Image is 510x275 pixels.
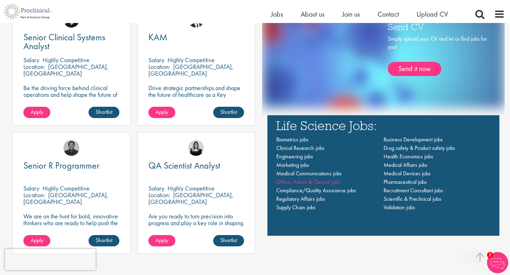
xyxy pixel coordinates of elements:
a: Shortlist [213,235,244,246]
a: Contact [378,10,399,19]
p: [GEOGRAPHIC_DATA], [GEOGRAPHIC_DATA] [148,191,233,206]
a: Senior Clinical Systems Analyst [23,33,119,51]
a: QA Scientist Analyst [148,161,244,170]
nav: Main navigation [276,135,491,212]
a: Pharmaceutical jobs [384,178,427,186]
a: Clinical Research jobs [276,144,324,152]
span: Location: [23,191,45,199]
span: Location: [148,63,170,71]
a: Biometrics jobs [276,136,308,143]
a: Drug safety & Product safety jobs [384,144,455,152]
a: Compliance/Quality Assurance jobs [276,187,356,194]
img: Chatbot [487,252,508,273]
p: Be the driving force behind clinical operations and help shape the future of pharma innovation. [23,84,119,105]
a: Apply [23,235,50,246]
a: Office, Admin & Clerical jobs [276,178,340,186]
p: Highly Competitive [168,184,215,192]
p: Drive strategic partnerships and shape the future of healthcare as a Key Account Manager in the p... [148,84,244,111]
a: KAM [148,33,244,42]
span: Location: [148,191,170,199]
span: Location: [23,63,45,71]
span: Apply [30,108,43,116]
a: Medical Affairs jobs [384,161,427,169]
a: Recruitment Consultant jobs [384,187,443,194]
a: Scientific & Preclinical jobs [384,195,441,203]
a: Validation jobs [384,204,415,211]
span: 1 [487,252,493,258]
span: QA Scientist Analyst [148,159,220,171]
img: Mike Raletz [63,140,79,156]
span: KAM [148,31,167,43]
span: Salary [23,56,39,64]
span: Salary [23,184,39,192]
a: Join us [342,10,360,19]
p: [GEOGRAPHIC_DATA], [GEOGRAPHIC_DATA] [148,63,233,77]
p: [GEOGRAPHIC_DATA], [GEOGRAPHIC_DATA] [23,191,108,206]
a: Upload CV [416,10,448,19]
a: Supply Chain jobs [276,204,316,211]
span: Apply [30,236,43,244]
a: Apply [23,107,50,118]
a: About us [301,10,324,19]
iframe: reCAPTCHA [5,249,96,270]
a: Shortlist [213,107,244,118]
a: Shortlist [89,235,119,246]
span: Apply [155,108,168,116]
a: Medical Devices jobs [384,170,431,177]
span: Salary [148,56,164,64]
p: Highly Competitive [168,56,215,64]
div: Simply upload your CV and let us find jobs for you! [388,35,487,76]
a: Shortlist [89,107,119,118]
p: [GEOGRAPHIC_DATA], [GEOGRAPHIC_DATA] [23,63,108,77]
span: Senior R Programmer [23,159,100,171]
h3: Send CV [388,22,487,31]
a: Send it now [388,62,441,76]
a: Medical Communications jobs [276,170,342,177]
a: Apply [148,235,175,246]
h3: Life Science Jobs: [276,119,491,132]
a: Engineering jobs [276,153,313,160]
p: We are on the hunt for bold, innovative thinkers who are ready to help push the boundaries of sci... [23,213,119,240]
p: Highly Competitive [42,184,90,192]
img: Molly Colclough [188,140,204,156]
span: Senior Clinical Systems Analyst [23,31,105,52]
a: Health Economics jobs [384,153,433,160]
a: Business Development jobs [384,136,443,143]
a: Apply [148,107,175,118]
p: Are you ready to turn precision into progress and play a key role in shaping the future of pharma... [148,213,244,240]
a: Jobs [271,10,283,19]
span: Salary [148,184,164,192]
a: Marketing jobs [276,161,309,169]
p: Highly Competitive [42,56,90,64]
a: Senior R Programmer [23,161,119,170]
a: Regulatory Affairs jobs [276,195,325,203]
span: Apply [155,236,168,244]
